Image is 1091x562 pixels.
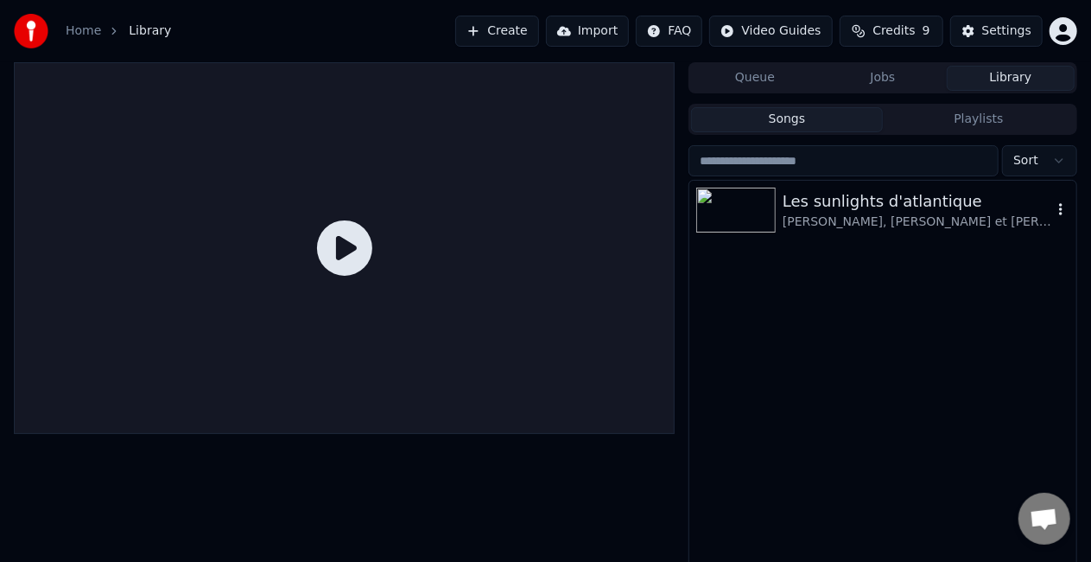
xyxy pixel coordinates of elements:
[947,66,1075,91] button: Library
[129,22,171,40] span: Library
[950,16,1043,47] button: Settings
[783,214,1052,231] div: [PERSON_NAME], [PERSON_NAME] et [PERSON_NAME]
[455,16,539,47] button: Create
[66,22,101,40] a: Home
[883,107,1075,132] button: Playlists
[982,22,1031,40] div: Settings
[840,16,943,47] button: Credits9
[546,16,629,47] button: Import
[14,14,48,48] img: youka
[1013,152,1038,169] span: Sort
[819,66,947,91] button: Jobs
[636,16,702,47] button: FAQ
[691,66,819,91] button: Queue
[872,22,915,40] span: Credits
[923,22,930,40] span: 9
[66,22,171,40] nav: breadcrumb
[691,107,883,132] button: Songs
[1018,493,1070,545] a: Open chat
[783,189,1052,214] div: Les sunlights d'atlantique
[709,16,832,47] button: Video Guides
